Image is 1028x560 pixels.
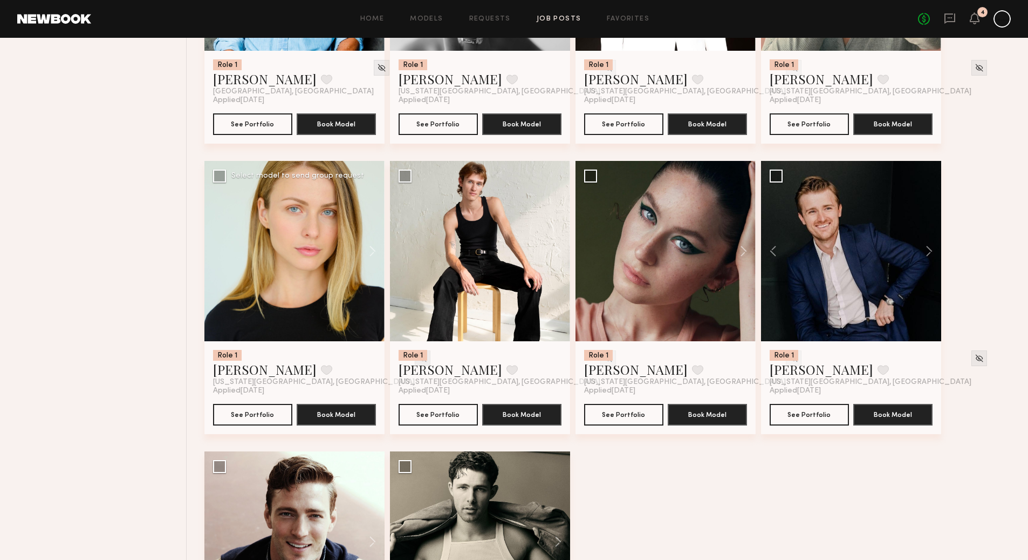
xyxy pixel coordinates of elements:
[399,378,600,387] span: [US_STATE][GEOGRAPHIC_DATA], [GEOGRAPHIC_DATA]
[399,70,502,87] a: [PERSON_NAME]
[770,387,933,395] div: Applied [DATE]
[853,119,933,128] a: Book Model
[584,87,786,96] span: [US_STATE][GEOGRAPHIC_DATA], [GEOGRAPHIC_DATA]
[213,378,415,387] span: [US_STATE][GEOGRAPHIC_DATA], [GEOGRAPHIC_DATA]
[584,70,688,87] a: [PERSON_NAME]
[399,387,561,395] div: Applied [DATE]
[584,361,688,378] a: [PERSON_NAME]
[584,378,786,387] span: [US_STATE][GEOGRAPHIC_DATA], [GEOGRAPHIC_DATA]
[213,404,292,426] button: See Portfolio
[975,63,984,72] img: Unhide Model
[584,350,613,361] div: Role 1
[584,113,663,135] button: See Portfolio
[399,361,502,378] a: [PERSON_NAME]
[410,16,443,23] a: Models
[213,361,317,378] a: [PERSON_NAME]
[668,119,747,128] a: Book Model
[482,113,561,135] button: Book Model
[770,361,873,378] a: [PERSON_NAME]
[399,59,427,70] div: Role 1
[770,87,971,96] span: [US_STATE][GEOGRAPHIC_DATA], [GEOGRAPHIC_DATA]
[231,172,364,180] div: Select model to send group request
[853,113,933,135] button: Book Model
[213,87,374,96] span: [GEOGRAPHIC_DATA], [GEOGRAPHIC_DATA]
[584,96,747,105] div: Applied [DATE]
[297,404,376,426] button: Book Model
[770,70,873,87] a: [PERSON_NAME]
[770,404,849,426] button: See Portfolio
[668,404,747,426] button: Book Model
[975,354,984,363] img: Unhide Model
[377,63,386,72] img: Unhide Model
[297,119,376,128] a: Book Model
[399,404,478,426] button: See Portfolio
[482,409,561,419] a: Book Model
[584,59,613,70] div: Role 1
[770,96,933,105] div: Applied [DATE]
[853,404,933,426] button: Book Model
[981,10,985,16] div: 4
[213,350,242,361] div: Role 1
[770,59,798,70] div: Role 1
[584,387,747,395] div: Applied [DATE]
[213,113,292,135] button: See Portfolio
[213,59,242,70] div: Role 1
[584,404,663,426] button: See Portfolio
[668,409,747,419] a: Book Model
[469,16,511,23] a: Requests
[770,350,798,361] div: Role 1
[537,16,581,23] a: Job Posts
[399,96,561,105] div: Applied [DATE]
[399,87,600,96] span: [US_STATE][GEOGRAPHIC_DATA], [GEOGRAPHIC_DATA]
[607,16,649,23] a: Favorites
[399,350,427,361] div: Role 1
[853,409,933,419] a: Book Model
[297,409,376,419] a: Book Model
[213,387,376,395] div: Applied [DATE]
[213,70,317,87] a: [PERSON_NAME]
[770,378,971,387] span: [US_STATE][GEOGRAPHIC_DATA], [GEOGRAPHIC_DATA]
[770,113,849,135] button: See Portfolio
[213,96,376,105] div: Applied [DATE]
[360,16,385,23] a: Home
[482,119,561,128] a: Book Model
[297,113,376,135] button: Book Model
[668,113,747,135] button: Book Model
[399,113,478,135] button: See Portfolio
[482,404,561,426] button: Book Model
